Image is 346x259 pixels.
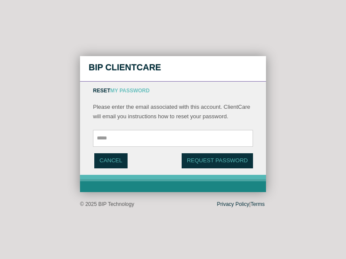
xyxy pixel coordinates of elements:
span: My password [110,88,150,94]
button: Request Password [182,153,253,168]
a: Privacy Policy [217,201,250,207]
p: Please enter the email associated with this account. ClientCare will email you instructions how t... [93,102,253,121]
a: Terms [250,201,265,207]
a: Cancel [94,153,128,168]
h3: BIP ClientCare [89,60,257,77]
h4: Reset [93,88,253,94]
div: © 2025 BIP Technology [80,201,266,208]
div: | [217,201,265,208]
